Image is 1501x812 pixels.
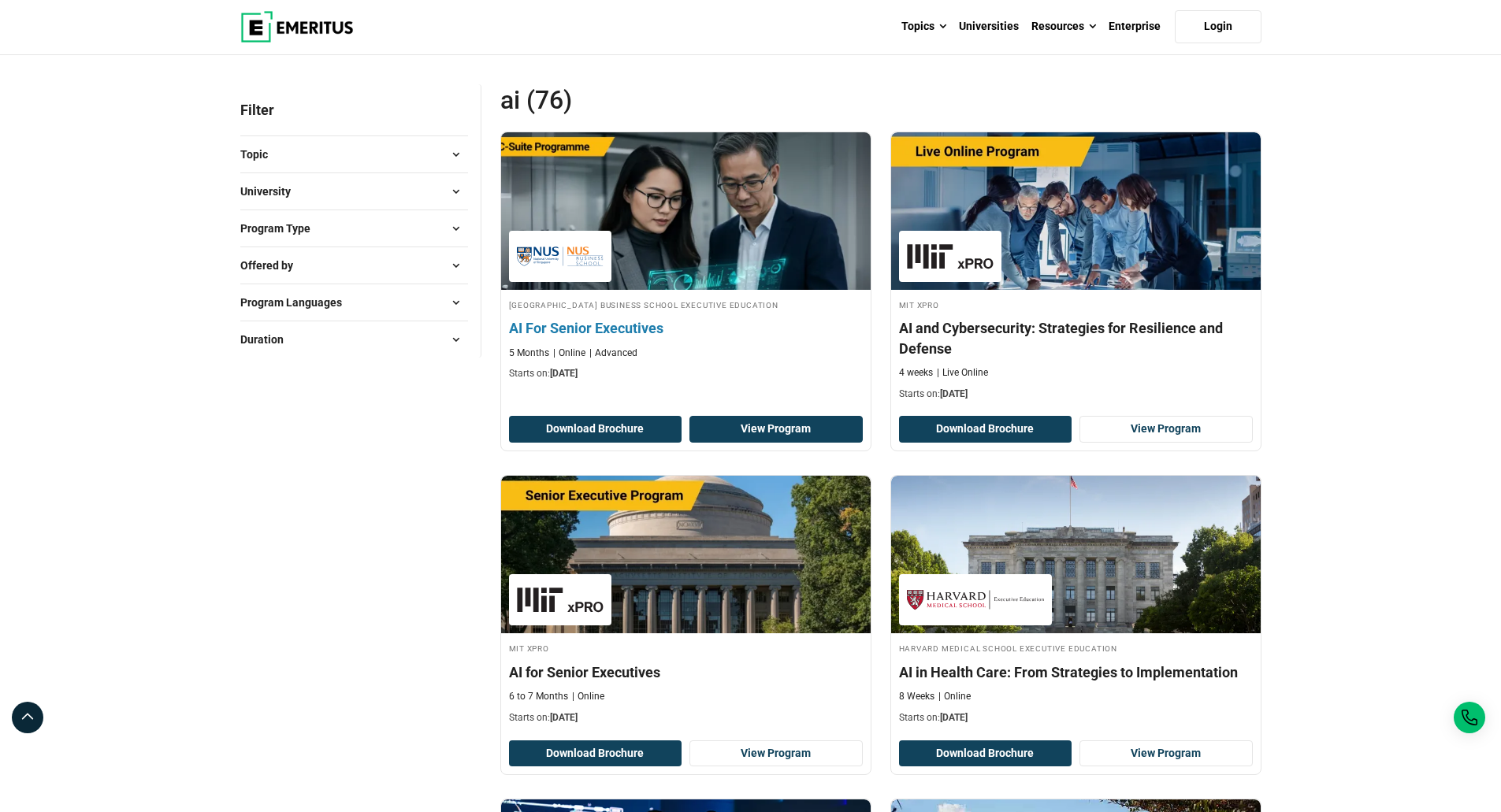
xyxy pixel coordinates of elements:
button: University [240,180,468,203]
a: View Program [1079,416,1253,443]
h4: AI and Cybersecurity: Strategies for Resilience and Defense [899,318,1253,358]
button: Program Type [240,217,468,240]
a: Leadership Course by National University of Singapore Business School Executive Education - Septe... [501,132,871,389]
button: Download Brochure [509,740,682,767]
span: Program Languages [240,294,355,311]
h4: AI for Senior Executives [509,662,863,682]
a: AI and Machine Learning Course by MIT xPRO - October 16, 2025 MIT xPRO MIT xPRO AI for Senior Exe... [501,476,871,732]
button: Program Languages [240,291,468,314]
span: Offered by [240,257,306,274]
span: [DATE] [550,712,578,723]
p: 4 weeks [899,366,933,380]
p: Filter [240,84,468,135]
h4: AI in Health Care: From Strategies to Implementation [899,662,1253,682]
p: Online [572,690,604,703]
a: View Program [1079,740,1253,767]
a: Healthcare Course by Harvard Medical School Executive Education - August 14, 2025 Harvard Medical... [891,476,1261,732]
button: Download Brochure [899,740,1072,767]
button: Duration [240,328,468,351]
img: Harvard Medical School Executive Education [907,582,1044,617]
span: Ai (76) [500,84,881,116]
span: Program Type [240,220,323,237]
img: National University of Singapore Business School Executive Education [517,239,604,274]
p: 5 Months [509,347,549,360]
img: MIT xPRO [907,239,994,274]
span: [DATE] [940,712,968,723]
span: University [240,183,303,200]
p: Starts on: [509,711,863,725]
h4: Harvard Medical School Executive Education [899,641,1253,654]
img: AI For Senior Executives | Online Leadership Course [482,124,889,298]
a: View Program [689,416,863,443]
p: Online [938,690,971,703]
a: View Program [689,740,863,767]
span: [DATE] [550,368,578,379]
img: MIT xPRO [517,582,604,617]
span: [DATE] [940,388,968,399]
p: Starts on: [899,387,1253,401]
img: AI and Cybersecurity: Strategies for Resilience and Defense | Online AI and Machine Learning Course [891,132,1261,290]
img: AI for Senior Executives | Online AI and Machine Learning Course [501,476,871,633]
button: Download Brochure [509,416,682,443]
a: AI and Machine Learning Course by MIT xPRO - August 13, 2025 MIT xPRO MIT xPRO AI and Cybersecuri... [891,132,1261,409]
span: Duration [240,331,296,348]
h4: [GEOGRAPHIC_DATA] Business School Executive Education [509,298,863,311]
p: Online [553,347,585,360]
button: Offered by [240,254,468,277]
p: Advanced [589,347,637,360]
h4: AI For Senior Executives [509,318,863,338]
p: Starts on: [509,367,863,380]
p: 8 Weeks [899,690,934,703]
a: Login [1175,10,1261,43]
p: 6 to 7 Months [509,690,568,703]
img: AI in Health Care: From Strategies to Implementation | Online Healthcare Course [891,476,1261,633]
button: Topic [240,143,468,166]
p: Starts on: [899,711,1253,725]
span: Topic [240,146,281,163]
h4: MIT xPRO [509,641,863,654]
h4: MIT xPRO [899,298,1253,311]
button: Download Brochure [899,416,1072,443]
p: Live Online [937,366,988,380]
